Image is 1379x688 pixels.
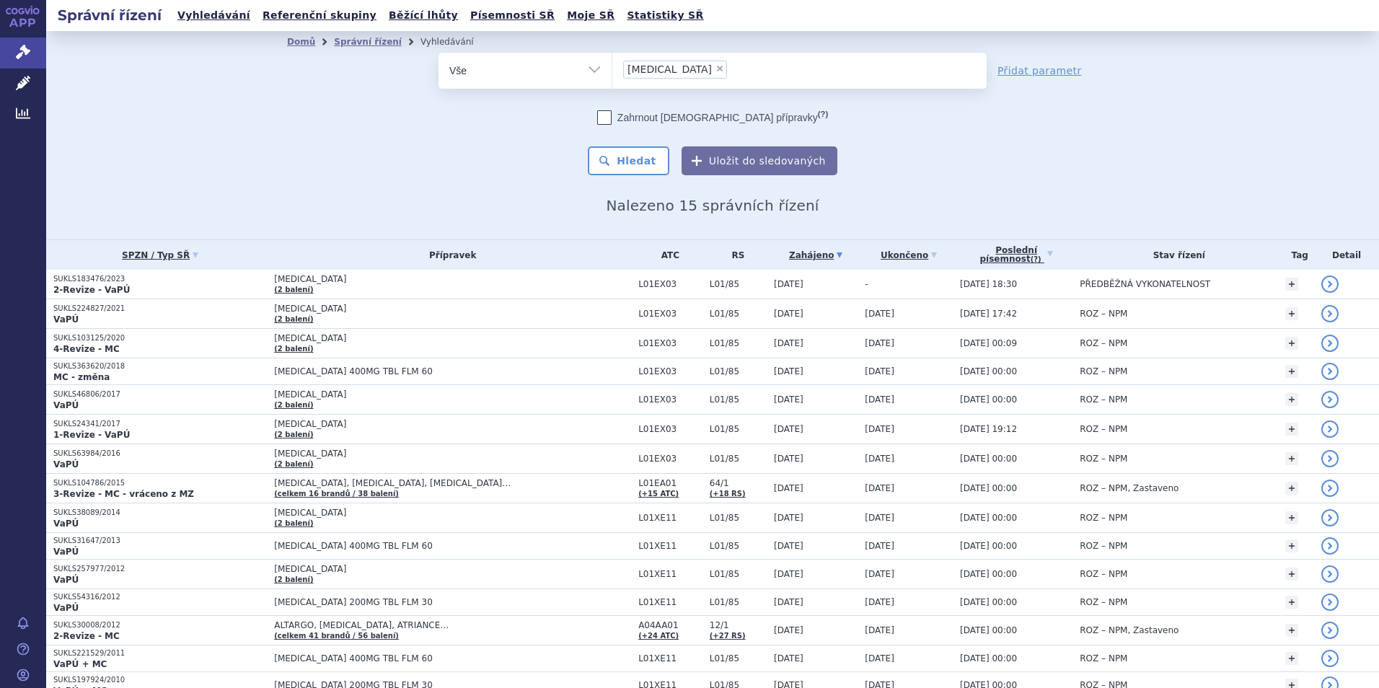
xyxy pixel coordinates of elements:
span: [DATE] [774,279,803,289]
span: [DATE] [774,569,803,579]
strong: 1-Revize - VaPÚ [53,430,130,440]
th: Přípravek [267,240,631,270]
strong: 2-Revize - VaPÚ [53,285,130,295]
p: SUKLS221529/2011 [53,648,267,658]
a: Přidat parametr [997,63,1082,78]
abbr: (?) [818,110,828,119]
a: (celkem 16 brandů / 38 balení) [274,490,399,498]
a: + [1285,596,1298,609]
span: L01EX03 [638,366,702,376]
a: (2 balení) [274,519,313,527]
span: [DATE] [865,366,894,376]
h2: Správní řízení [46,5,173,25]
span: [DATE] 19:12 [960,424,1017,434]
a: + [1285,568,1298,581]
a: detail [1321,537,1339,555]
p: SUKLS24341/2017 [53,419,267,429]
strong: VaPÚ [53,603,79,613]
span: [DATE] 00:00 [960,483,1017,493]
a: Statistiky SŘ [622,6,708,25]
strong: VaPÚ [53,314,79,325]
a: + [1285,278,1298,291]
a: (2 balení) [274,575,313,583]
p: SUKLS363620/2018 [53,361,267,371]
strong: VaPÚ [53,459,79,469]
span: L01/85 [710,541,767,551]
span: ROZ – NPM [1080,394,1127,405]
p: SUKLS38089/2014 [53,508,267,518]
span: [DATE] 00:00 [960,513,1017,523]
a: (+27 RS) [710,632,746,640]
a: + [1285,624,1298,637]
span: ROZ – NPM [1080,653,1127,663]
span: A04AA01 [638,620,702,630]
strong: VaPÚ [53,519,79,529]
span: [DATE] 00:09 [960,338,1017,348]
span: 64/1 [710,478,767,488]
span: L01XE11 [638,597,702,607]
a: + [1285,337,1298,350]
p: SUKLS54316/2012 [53,592,267,602]
p: SUKLS103125/2020 [53,333,267,343]
a: (2 balení) [274,315,313,323]
span: L01/85 [710,597,767,607]
span: × [715,64,724,73]
span: [DATE] [865,569,894,579]
span: [DATE] [774,366,803,376]
span: [MEDICAL_DATA] [274,419,631,429]
span: [DATE] 00:00 [960,597,1017,607]
span: Nalezeno 15 správních řízení [606,197,819,214]
th: ATC [631,240,702,270]
span: [DATE] [774,424,803,434]
th: Tag [1278,240,1314,270]
a: (celkem 41 brandů / 56 balení) [274,632,399,640]
label: Zahrnout [DEMOGRAPHIC_DATA] přípravky [597,110,828,125]
span: L01/85 [710,569,767,579]
a: (+18 RS) [710,490,746,498]
a: detail [1321,275,1339,293]
span: [MEDICAL_DATA] [274,449,631,459]
a: detail [1321,305,1339,322]
span: L01/85 [710,424,767,434]
a: (2 balení) [274,345,313,353]
a: (2 balení) [274,431,313,438]
span: [DATE] [865,653,894,663]
a: detail [1321,594,1339,611]
span: L01/85 [710,653,767,663]
span: L01/85 [710,394,767,405]
span: L01EA01 [638,478,702,488]
span: [DATE] 00:00 [960,653,1017,663]
a: Zahájeno [774,245,858,265]
a: + [1285,423,1298,436]
button: Uložit do sledovaných [682,146,837,175]
span: L01/85 [710,309,767,319]
a: + [1285,539,1298,552]
span: L01XE11 [638,541,702,551]
a: + [1285,393,1298,406]
a: detail [1321,450,1339,467]
a: SPZN / Typ SŘ [53,245,267,265]
a: + [1285,482,1298,495]
span: [MEDICAL_DATA] [274,564,631,574]
a: (+24 ATC) [638,632,679,640]
span: ROZ – NPM [1080,309,1127,319]
span: [MEDICAL_DATA] 400MG TBL FLM 60 [274,541,631,551]
a: detail [1321,335,1339,352]
p: SUKLS104786/2015 [53,478,267,488]
span: L01EX03 [638,424,702,434]
span: [DATE] [774,394,803,405]
a: Domů [287,37,315,47]
strong: MC - změna [53,372,110,382]
p: SUKLS46806/2017 [53,389,267,400]
span: L01XE11 [638,569,702,579]
strong: VaPÚ + MC [53,659,107,669]
li: Vyhledávání [420,31,493,53]
span: L01/85 [710,338,767,348]
span: [MEDICAL_DATA] [274,304,631,314]
span: ROZ – NPM, Zastaveno [1080,483,1178,493]
a: (2 balení) [274,460,313,468]
a: Správní řízení [334,37,402,47]
p: SUKLS31647/2013 [53,536,267,546]
a: detail [1321,363,1339,380]
a: Vyhledávání [173,6,255,25]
